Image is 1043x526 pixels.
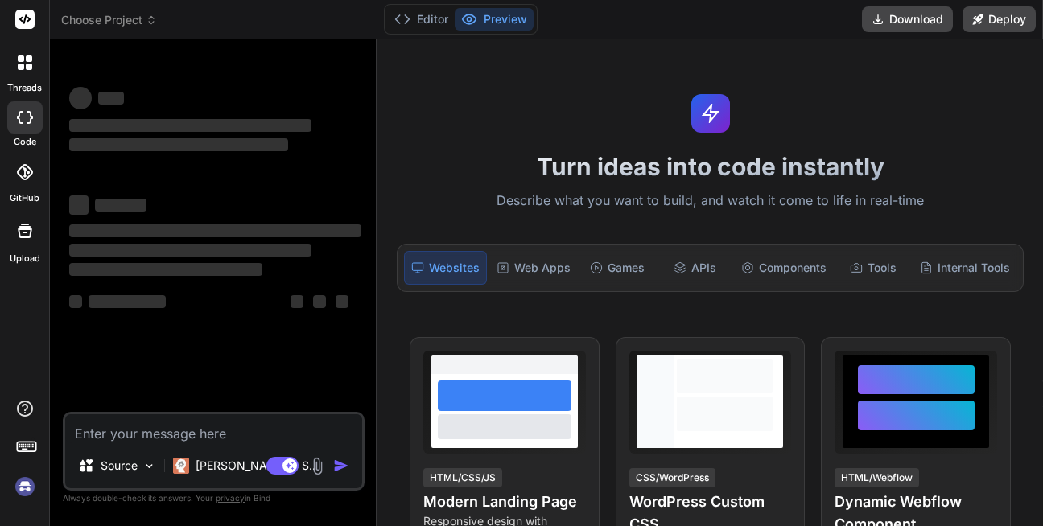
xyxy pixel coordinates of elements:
div: Components [735,251,833,285]
label: code [14,135,36,149]
img: Claude 4 Sonnet [173,458,189,474]
img: icon [333,458,349,474]
p: Always double-check its answers. Your in Bind [63,491,365,506]
div: Games [580,251,654,285]
span: ‌ [313,295,326,308]
span: ‌ [69,195,89,215]
label: Upload [10,252,40,265]
span: ‌ [69,87,92,109]
span: ‌ [89,295,166,308]
div: HTML/CSS/JS [423,468,502,487]
span: ‌ [98,92,124,105]
img: Pick Models [142,459,156,473]
p: Describe what you want to build, and watch it come to life in real-time [387,191,1033,212]
span: ‌ [69,138,288,151]
span: ‌ [69,295,82,308]
img: signin [11,473,39,500]
div: CSS/WordPress [629,468,715,487]
span: ‌ [291,295,303,308]
div: HTML/Webflow [835,468,919,487]
h4: Modern Landing Page [423,491,586,513]
span: ‌ [69,119,311,132]
label: threads [7,81,42,95]
div: Websites [404,251,487,285]
label: GitHub [10,191,39,205]
h1: Turn ideas into code instantly [387,152,1033,181]
div: Internal Tools [913,251,1016,285]
span: Choose Project [61,12,157,28]
div: Tools [836,251,910,285]
button: Download [862,6,953,32]
span: ‌ [69,244,311,257]
span: ‌ [69,263,262,276]
span: ‌ [95,199,146,212]
span: privacy [216,493,245,503]
p: Source [101,458,138,474]
img: attachment [308,457,327,475]
div: Web Apps [490,251,577,285]
span: ‌ [69,224,361,237]
button: Deploy [963,6,1036,32]
span: ‌ [336,295,348,308]
p: [PERSON_NAME] 4 S.. [196,458,315,474]
button: Preview [455,8,534,31]
div: APIs [658,251,732,285]
button: Editor [388,8,455,31]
